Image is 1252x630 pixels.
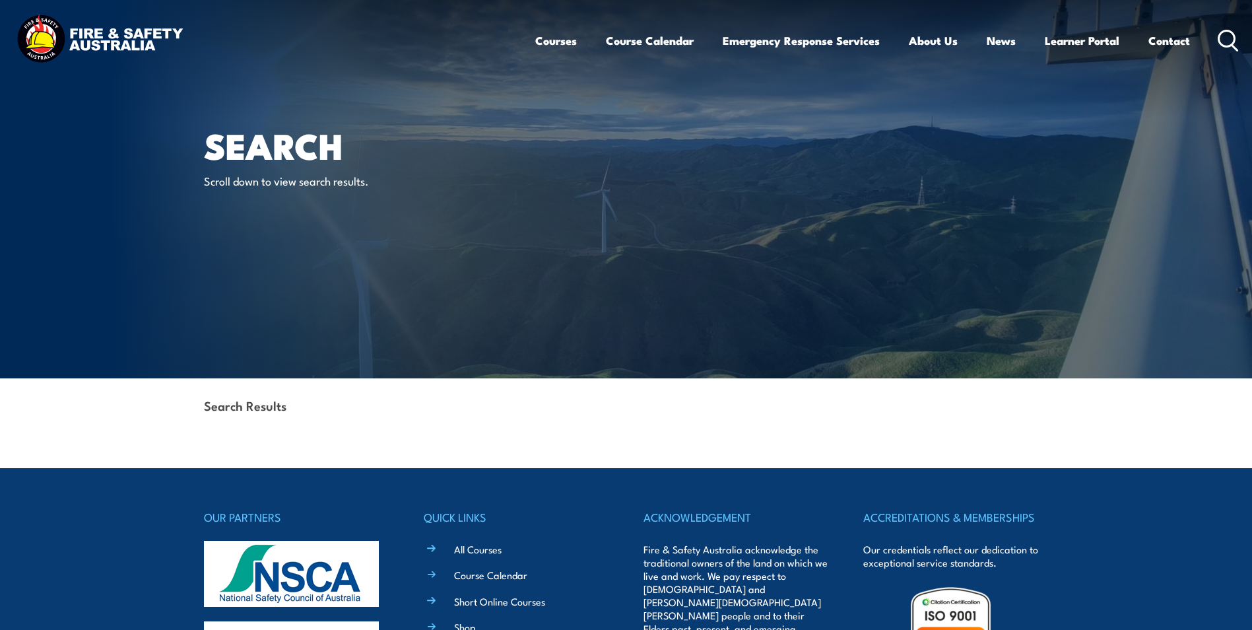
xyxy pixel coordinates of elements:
h4: OUR PARTNERS [204,508,389,526]
h1: Search [204,129,530,160]
a: Short Online Courses [454,594,545,608]
a: Emergency Response Services [723,23,880,58]
h4: QUICK LINKS [424,508,609,526]
p: Scroll down to view search results. [204,173,445,188]
a: About Us [909,23,958,58]
a: Course Calendar [454,568,527,582]
a: Course Calendar [606,23,694,58]
a: All Courses [454,542,502,556]
a: Courses [535,23,577,58]
p: Our credentials reflect our dedication to exceptional service standards. [863,543,1048,569]
img: nsca-logo-footer [204,541,379,607]
strong: Search Results [204,396,286,414]
a: Learner Portal [1045,23,1119,58]
h4: ACCREDITATIONS & MEMBERSHIPS [863,508,1048,526]
a: News [987,23,1016,58]
a: Contact [1148,23,1190,58]
h4: ACKNOWLEDGEMENT [643,508,828,526]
